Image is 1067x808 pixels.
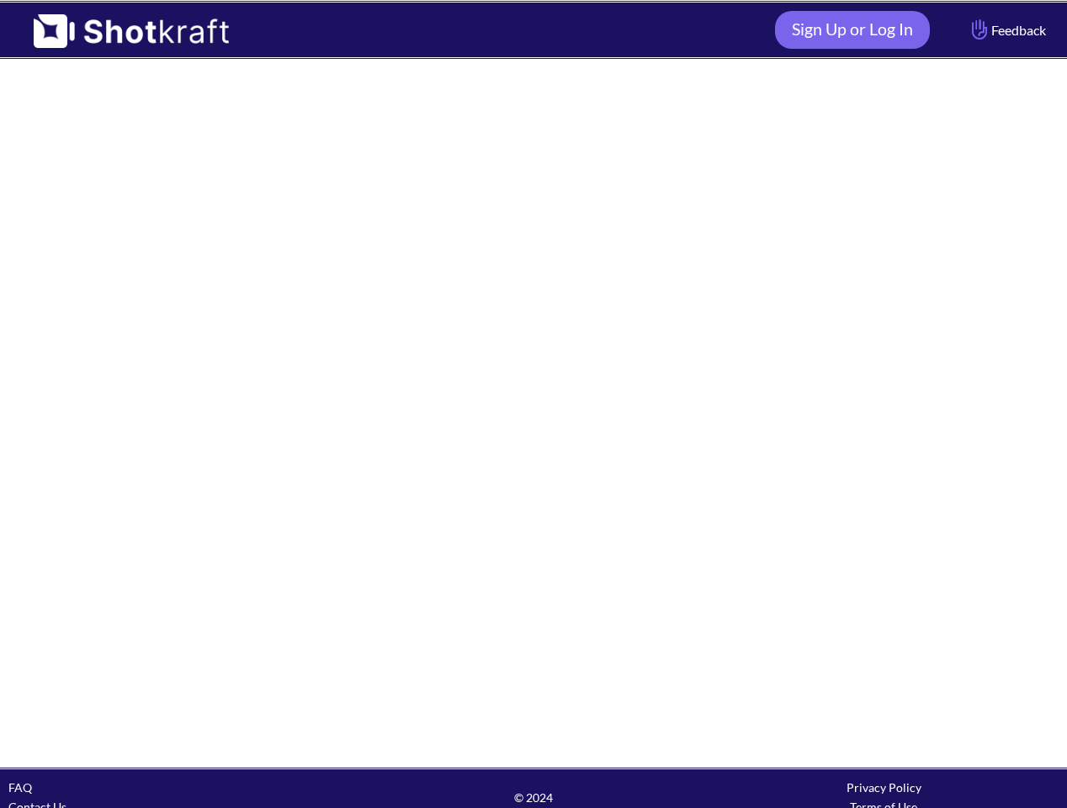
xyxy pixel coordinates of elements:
span: Feedback [968,20,1046,40]
img: Hand Icon [968,15,991,44]
div: Privacy Policy [709,778,1059,797]
a: FAQ [8,780,32,795]
a: Sign Up or Log In [775,11,930,49]
span: © 2024 [358,788,709,807]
